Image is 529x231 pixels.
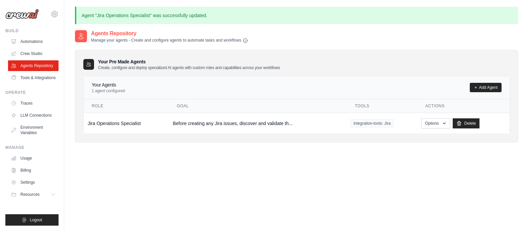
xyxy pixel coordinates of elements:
th: Actions [417,99,510,113]
button: Options [421,118,450,128]
div: Build [5,28,59,34]
a: Settings [8,177,59,188]
p: Agent "Jira Operations Specialist" was successfully updated. [75,7,518,24]
span: Logout [30,217,42,223]
a: Automations [8,36,59,47]
span: Resources [20,192,39,197]
a: Agents Repository [8,60,59,71]
td: Jira Operations Specialist [84,113,169,134]
a: Delete [453,118,480,128]
a: Tools & Integrations [8,72,59,83]
button: Resources [8,189,59,200]
h4: Your Agents [92,81,125,88]
div: Manage [5,145,59,150]
td: Before creating any Jira issues, discover and validate th... [169,113,347,134]
div: Operate [5,90,59,95]
p: Create, configure and deploy specialized AI agents with custom roles and capabilities across your... [98,65,280,70]
button: Logout [5,214,59,226]
th: Goal [169,99,347,113]
h2: Agents Repository [91,30,248,38]
p: Manage your agents - Create and configure agents to automate tasks and workflows [91,38,248,43]
p: 1 agent configured [92,88,125,94]
a: Add Agent [470,83,502,92]
a: Crew Studio [8,48,59,59]
img: Logo [5,9,39,19]
span: integration-tools: Jira [351,119,393,127]
a: Billing [8,165,59,176]
a: Traces [8,98,59,109]
a: Usage [8,153,59,164]
a: LLM Connections [8,110,59,121]
th: Role [84,99,169,113]
h3: Your Pre Made Agents [98,58,280,70]
a: Environment Variables [8,122,59,138]
th: Tools [347,99,417,113]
